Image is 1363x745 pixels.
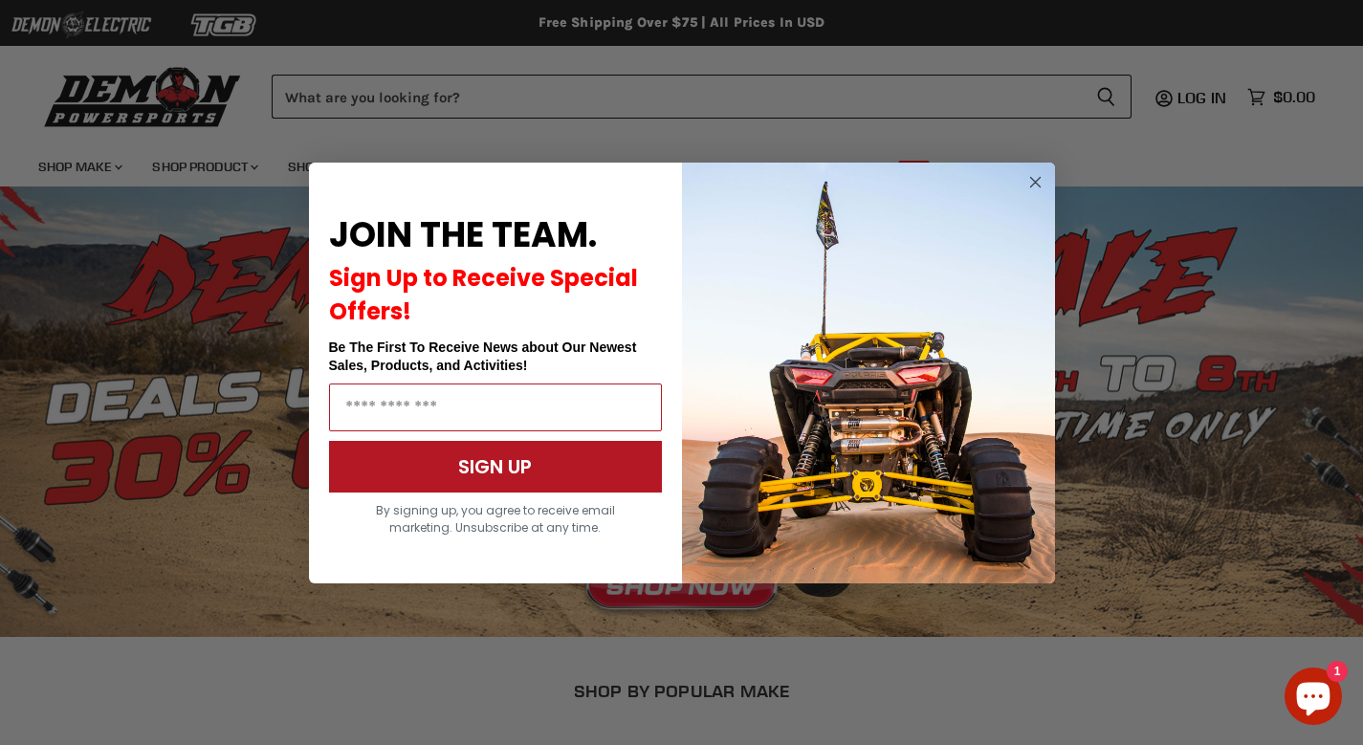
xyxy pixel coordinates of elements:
[682,163,1055,583] img: a9095488-b6e7-41ba-879d-588abfab540b.jpeg
[329,262,638,327] span: Sign Up to Receive Special Offers!
[1023,170,1047,194] button: Close dialog
[376,502,615,536] span: By signing up, you agree to receive email marketing. Unsubscribe at any time.
[1279,668,1348,730] inbox-online-store-chat: Shopify online store chat
[329,441,662,493] button: SIGN UP
[329,383,662,431] input: Email Address
[329,210,597,259] span: JOIN THE TEAM.
[329,340,637,373] span: Be The First To Receive News about Our Newest Sales, Products, and Activities!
